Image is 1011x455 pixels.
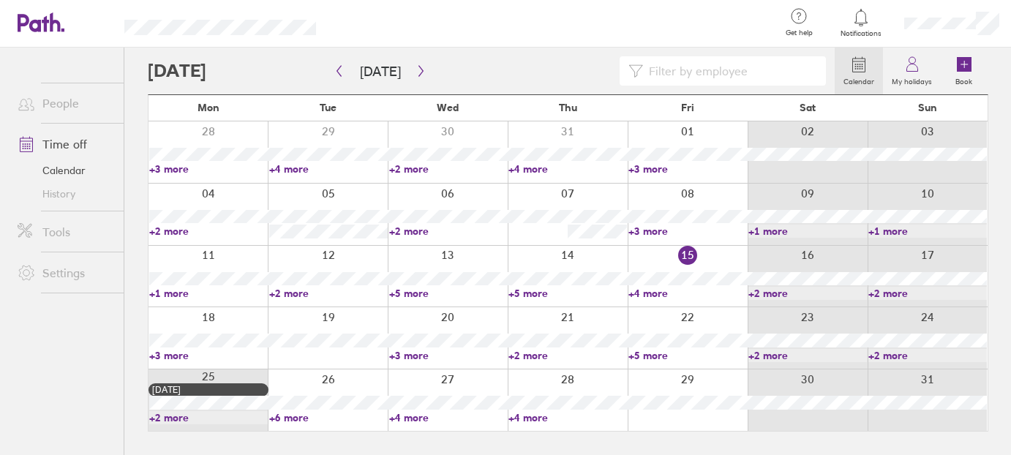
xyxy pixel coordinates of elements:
[748,225,867,238] a: +1 more
[775,29,823,37] span: Get help
[149,225,268,238] a: +2 more
[835,48,883,94] a: Calendar
[947,73,982,86] label: Book
[941,48,988,94] a: Book
[559,102,577,113] span: Thu
[149,162,268,176] a: +3 more
[6,217,124,247] a: Tools
[628,225,747,238] a: +3 more
[269,162,388,176] a: +4 more
[437,102,459,113] span: Wed
[6,182,124,206] a: History
[320,102,337,113] span: Tue
[838,7,885,38] a: Notifications
[269,287,388,300] a: +2 more
[628,287,747,300] a: +4 more
[508,349,627,362] a: +2 more
[883,73,941,86] label: My holidays
[748,287,867,300] a: +2 more
[508,162,627,176] a: +4 more
[269,411,388,424] a: +6 more
[389,225,508,238] a: +2 more
[6,89,124,118] a: People
[389,287,508,300] a: +5 more
[6,258,124,287] a: Settings
[508,287,627,300] a: +5 more
[868,349,987,362] a: +2 more
[389,349,508,362] a: +3 more
[883,48,941,94] a: My holidays
[6,129,124,159] a: Time off
[149,349,268,362] a: +3 more
[918,102,937,113] span: Sun
[389,411,508,424] a: +4 more
[835,73,883,86] label: Calendar
[643,57,817,85] input: Filter by employee
[149,411,268,424] a: +2 more
[628,349,747,362] a: +5 more
[868,287,987,300] a: +2 more
[800,102,816,113] span: Sat
[348,59,413,83] button: [DATE]
[628,162,747,176] a: +3 more
[149,287,268,300] a: +1 more
[389,162,508,176] a: +2 more
[868,225,987,238] a: +1 more
[508,411,627,424] a: +4 more
[6,159,124,182] a: Calendar
[838,29,885,38] span: Notifications
[748,349,867,362] a: +2 more
[198,102,219,113] span: Mon
[681,102,694,113] span: Fri
[152,385,265,395] div: [DATE]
